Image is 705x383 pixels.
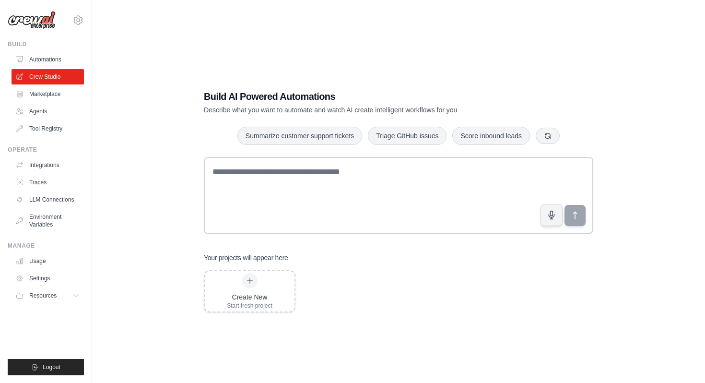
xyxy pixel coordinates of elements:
[12,104,84,119] a: Agents
[12,271,84,286] a: Settings
[12,209,84,232] a: Environment Variables
[12,192,84,207] a: LLM Connections
[8,40,84,48] div: Build
[12,86,84,102] a: Marketplace
[8,11,56,29] img: Logo
[8,146,84,154] div: Operate
[12,52,84,67] a: Automations
[368,127,446,145] button: Triage GitHub issues
[12,69,84,84] a: Crew Studio
[204,90,526,103] h1: Build AI Powered Automations
[12,121,84,136] a: Tool Registry
[237,127,362,145] button: Summarize customer support tickets
[227,292,272,302] div: Create New
[540,204,563,226] button: Click to speak your automation idea
[12,253,84,269] a: Usage
[12,157,84,173] a: Integrations
[227,302,272,310] div: Start fresh project
[8,359,84,375] button: Logout
[8,242,84,250] div: Manage
[29,292,57,299] span: Resources
[452,127,530,145] button: Score inbound leads
[12,288,84,303] button: Resources
[43,363,60,371] span: Logout
[12,175,84,190] a: Traces
[536,128,560,144] button: Get new suggestions
[204,253,288,263] h3: Your projects will appear here
[204,105,526,115] p: Describe what you want to automate and watch AI create intelligent workflows for you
